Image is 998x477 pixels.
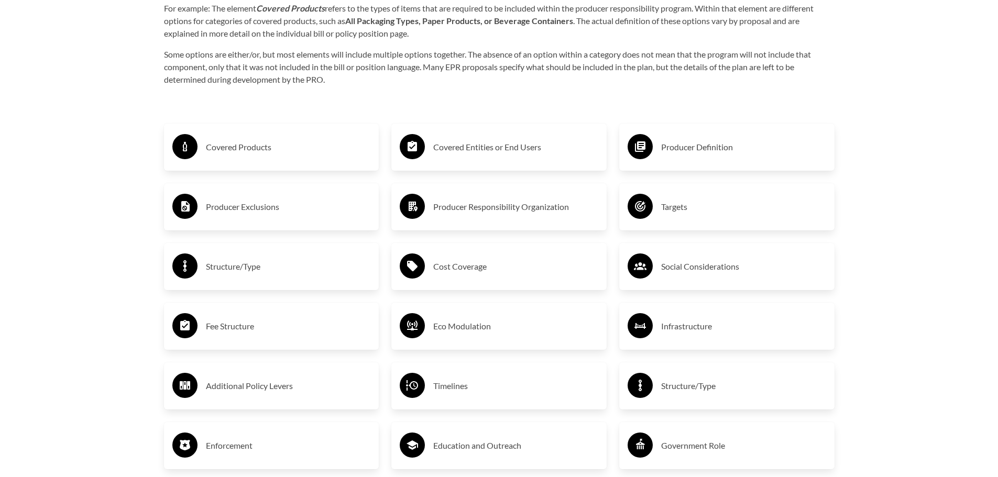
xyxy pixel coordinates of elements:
strong: Covered Products [256,3,325,13]
h3: Covered Entities or End Users [433,139,598,156]
p: Some options are either/or, but most elements will include multiple options together. The absence... [164,48,835,86]
h3: Cost Coverage [433,258,598,275]
h3: Enforcement [206,437,371,454]
h3: Producer Definition [661,139,826,156]
h3: Producer Responsibility Organization [433,198,598,215]
h3: Producer Exclusions [206,198,371,215]
h3: Education and Outreach [433,437,598,454]
h3: Fee Structure [206,318,371,335]
h3: Structure/Type [206,258,371,275]
h3: Government Role [661,437,826,454]
h3: Structure/Type [661,378,826,394]
p: For example: The element refers to the types of items that are required to be included within the... [164,2,835,40]
h3: Targets [661,198,826,215]
h3: Covered Products [206,139,371,156]
h3: Timelines [433,378,598,394]
h3: Infrastructure [661,318,826,335]
strong: All Packaging Types, Paper Products, or Beverage Containers [345,16,573,26]
h3: Social Considerations [661,258,826,275]
h3: Additional Policy Levers [206,378,371,394]
h3: Eco Modulation [433,318,598,335]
